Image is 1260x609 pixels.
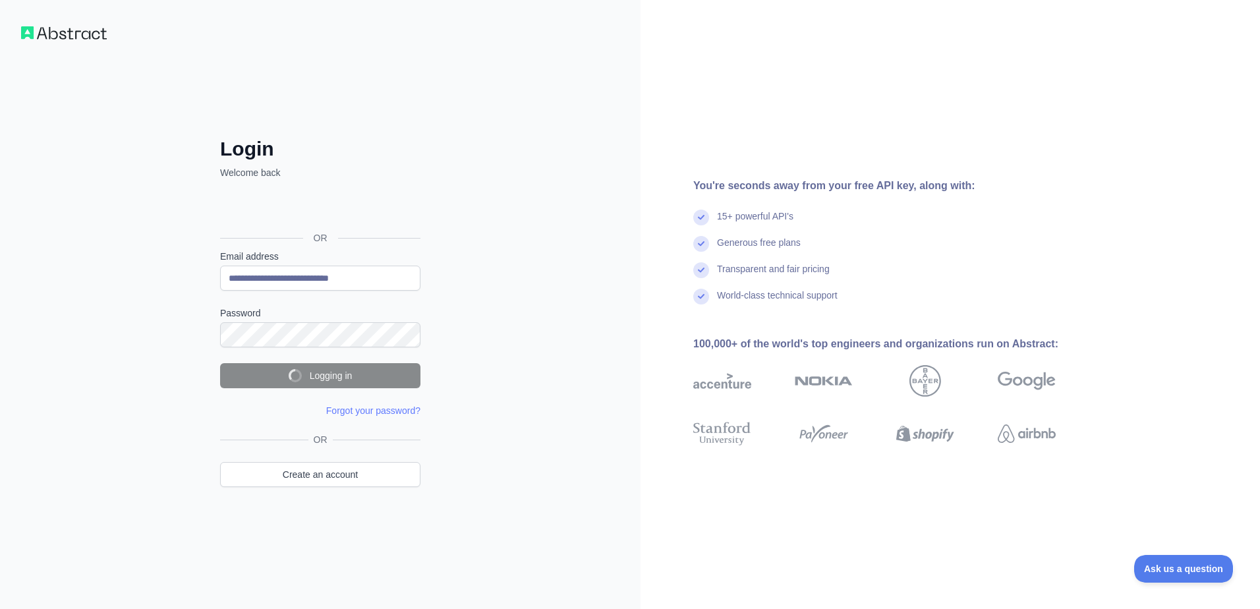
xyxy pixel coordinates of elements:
[896,419,954,448] img: shopify
[1134,555,1234,583] iframe: Toggle Customer Support
[693,178,1098,194] div: You're seconds away from your free API key, along with:
[220,363,420,388] button: Logging in
[693,336,1098,352] div: 100,000+ of the world's top engineers and organizations run on Abstract:
[717,236,801,262] div: Generous free plans
[21,26,107,40] img: Workflow
[693,419,751,448] img: stanford university
[326,405,420,416] a: Forgot your password?
[717,289,838,315] div: World-class technical support
[220,462,420,487] a: Create an account
[220,166,420,179] p: Welcome back
[998,365,1056,397] img: google
[795,365,853,397] img: nokia
[693,210,709,225] img: check mark
[303,231,338,245] span: OR
[308,433,333,446] span: OR
[693,236,709,252] img: check mark
[693,289,709,304] img: check mark
[998,419,1056,448] img: airbnb
[693,262,709,278] img: check mark
[693,365,751,397] img: accenture
[717,262,830,289] div: Transparent and fair pricing
[909,365,941,397] img: bayer
[220,250,420,263] label: Email address
[220,137,420,161] h2: Login
[220,306,420,320] label: Password
[214,194,424,223] iframe: Sign in with Google Button
[717,210,793,236] div: 15+ powerful API's
[795,419,853,448] img: payoneer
